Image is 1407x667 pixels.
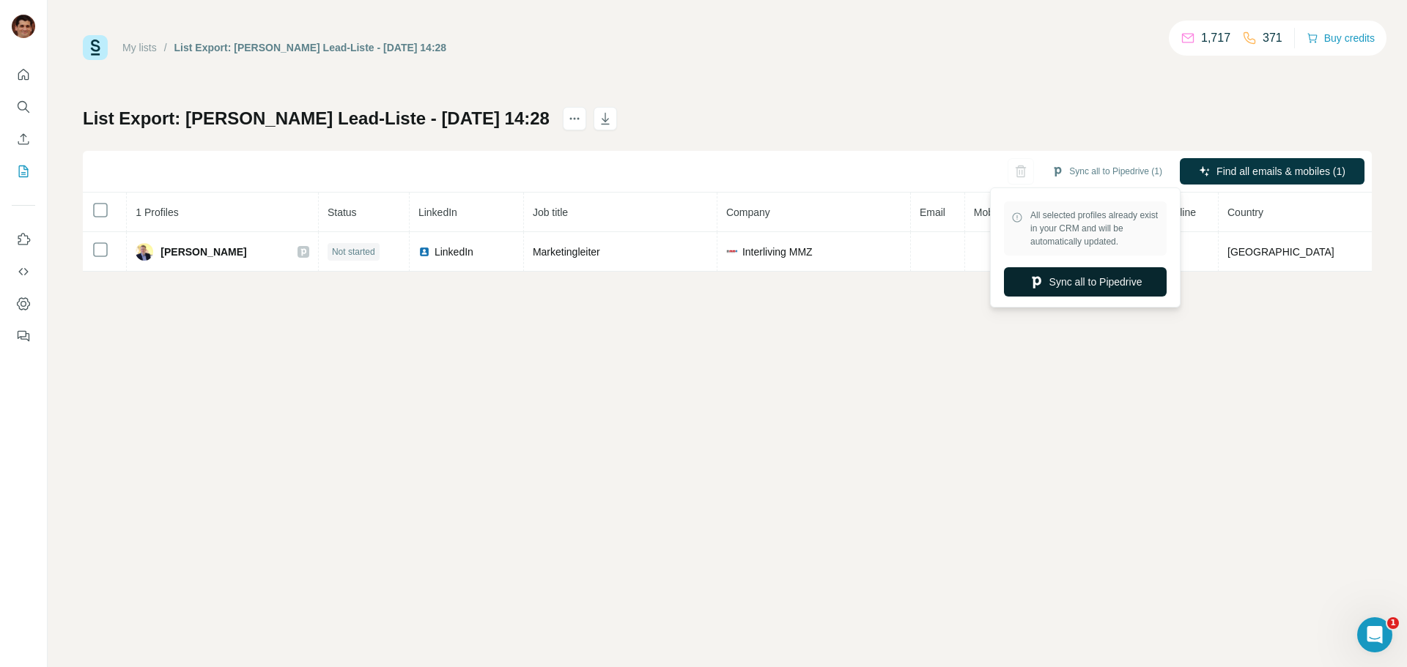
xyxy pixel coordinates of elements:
li: / [164,40,167,55]
p: 371 [1263,29,1282,47]
span: LinkedIn [435,245,473,259]
button: Use Surfe API [12,258,35,285]
img: company-logo [726,250,738,254]
button: Quick start [12,62,35,88]
span: 1 Profiles [136,206,178,218]
div: List Export: [PERSON_NAME] Lead-Liste - [DATE] 14:28 [174,40,447,55]
button: actions [563,107,586,130]
span: Landline [1157,206,1196,218]
span: Mobile [974,206,1004,218]
button: Sync all to Pipedrive (1) [1041,160,1172,182]
img: Avatar [12,15,35,38]
span: Find all emails & mobiles (1) [1216,164,1345,179]
span: Interliving MMZ [742,245,813,259]
span: Marketingleiter [533,246,600,258]
button: Feedback [12,323,35,349]
span: Country [1227,206,1263,218]
h1: List Export: [PERSON_NAME] Lead-Liste - [DATE] 14:28 [83,107,550,130]
span: Company [726,206,770,218]
button: Buy credits [1307,28,1375,48]
button: Search [12,94,35,120]
p: 1,717 [1201,29,1230,47]
img: Avatar [136,243,153,261]
span: LinkedIn [418,206,457,218]
button: Find all emails & mobiles (1) [1180,158,1364,185]
button: My lists [12,158,35,185]
img: Surfe Logo [83,35,108,60]
span: 1 [1387,617,1399,629]
button: Use Surfe on LinkedIn [12,226,35,253]
span: Email [920,206,945,218]
button: Sync all to Pipedrive [1004,267,1167,297]
span: Not started [332,245,375,258]
span: All selected profiles already exist in your CRM and will be automatically updated. [1030,209,1159,248]
span: [PERSON_NAME] [160,245,246,259]
iframe: Intercom live chat [1357,617,1392,652]
a: My lists [122,42,157,53]
button: Dashboard [12,291,35,317]
img: LinkedIn logo [418,246,430,258]
span: Job title [533,206,568,218]
span: Status [328,206,357,218]
button: Enrich CSV [12,126,35,152]
span: [GEOGRAPHIC_DATA] [1227,246,1334,258]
